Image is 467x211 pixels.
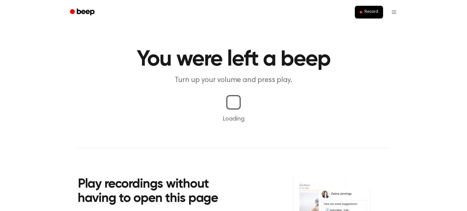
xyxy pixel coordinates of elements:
button: Open menu [387,5,401,19]
h1: You were left a beep [78,49,389,70]
span: Record [365,9,378,15]
p: Loading [7,114,460,124]
button: Record [355,6,383,19]
h2: Play recordings without having to open this page [78,177,242,206]
a: Beep [66,6,100,18]
p: Turn up your volume and press play. [117,75,350,85]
